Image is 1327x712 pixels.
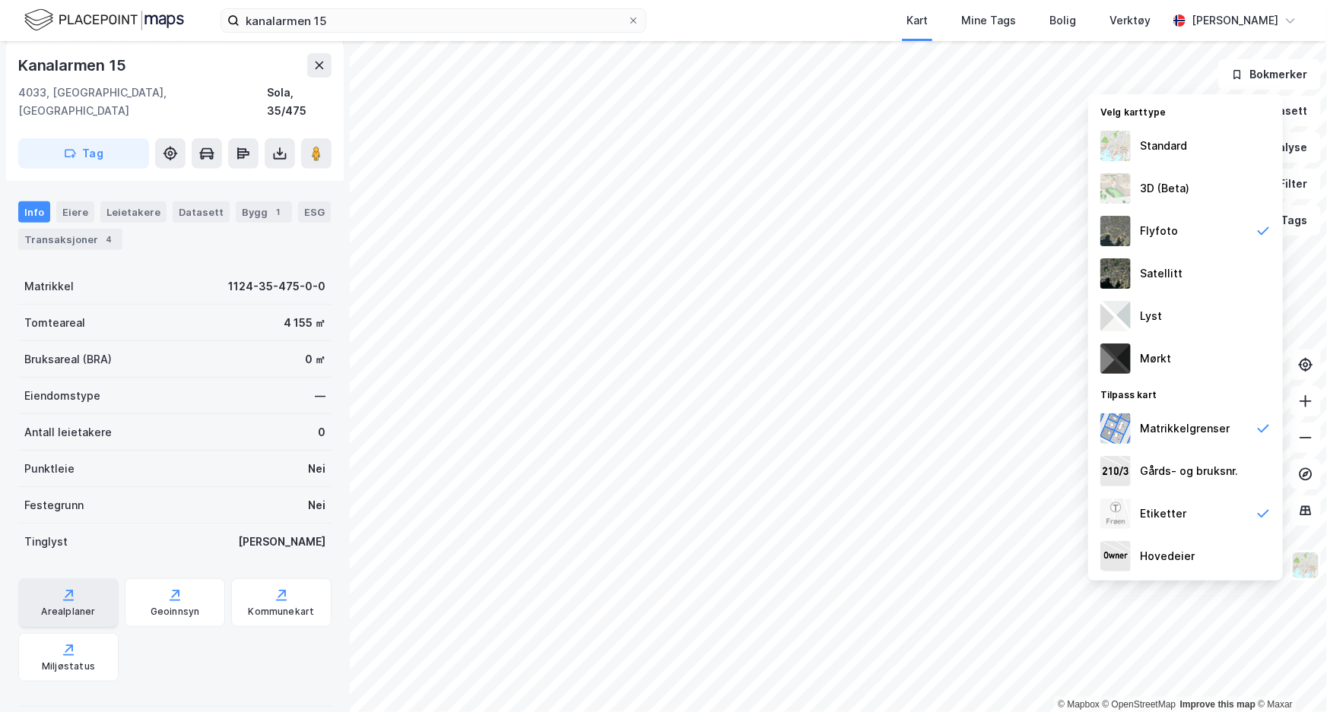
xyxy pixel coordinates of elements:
[1192,11,1278,30] div: [PERSON_NAME]
[1100,498,1131,529] img: Z
[1100,216,1131,246] img: Z
[173,201,230,223] div: Datasett
[240,9,627,32] input: Søk på adresse, matrikkel, gårdeiere, leietakere eller personer
[24,423,112,441] div: Antall leietakere
[1100,258,1131,289] img: 9k=
[24,533,68,551] div: Tinglyst
[248,606,314,618] div: Kommunekart
[56,201,94,223] div: Eiere
[315,387,325,405] div: —
[1291,551,1320,580] img: Z
[100,201,167,223] div: Leietakere
[308,496,325,514] div: Nei
[1058,699,1100,710] a: Mapbox
[18,229,122,250] div: Transaksjoner
[298,201,331,223] div: ESG
[236,201,292,223] div: Bygg
[18,84,267,120] div: 4033, [GEOGRAPHIC_DATA], [GEOGRAPHIC_DATA]
[1140,350,1171,368] div: Mørkt
[1100,301,1131,331] img: luj3wr1y2y3+OchiMxRmMxRlscgabnMEmZ7DJGWxyBpucwSZnsMkZbHIGm5zBJmewyRlscgabnMEmZ7DJGWxyBpucwSZnsMkZ...
[1100,343,1131,374] img: nCdM7BzjoCAAAAAElFTkSuQmCC
[238,533,325,551] div: [PERSON_NAME]
[1110,11,1151,30] div: Verktøy
[1140,547,1195,565] div: Hovedeier
[151,606,200,618] div: Geoinnsyn
[1103,699,1176,710] a: OpenStreetMap
[318,423,325,441] div: 0
[1088,380,1283,407] div: Tilpass kart
[271,204,286,220] div: 1
[267,84,332,120] div: Sola, 35/475
[1140,222,1178,240] div: Flyfoto
[18,53,129,78] div: Kanalarmen 15
[24,7,184,33] img: logo.f888ab2527a4732fd821a326f86c7f29.svg
[1100,413,1131,444] img: cadastreBorders.cfe08de4b5ddd52a10de.jpeg
[1140,419,1230,438] div: Matrikkelgrenser
[1251,639,1327,712] iframe: Chat Widget
[1250,205,1321,236] button: Tags
[1088,97,1283,125] div: Velg karttype
[42,660,95,672] div: Miljøstatus
[305,350,325,369] div: 0 ㎡
[1100,173,1131,204] img: Z
[1049,11,1076,30] div: Bolig
[24,496,84,514] div: Festegrunn
[284,314,325,332] div: 4 155 ㎡
[18,138,149,169] button: Tag
[1100,456,1131,486] img: cadastreKeys.547ab17ec502f5a4ef2b.jpeg
[1140,179,1189,198] div: 3D (Beta)
[24,460,75,478] div: Punktleie
[1140,307,1162,325] div: Lyst
[1140,505,1186,523] div: Etiketter
[24,350,112,369] div: Bruksareal (BRA)
[24,314,85,332] div: Tomteareal
[1248,169,1321,199] button: Filter
[24,387,100,405] div: Eiendomstype
[18,201,50,223] div: Info
[1100,131,1131,161] img: Z
[906,11,928,30] div: Kart
[41,606,95,618] div: Arealplaner
[101,232,116,247] div: 4
[1140,462,1238,480] div: Gårds- og bruksnr.
[308,460,325,478] div: Nei
[1180,699,1256,710] a: Improve this map
[228,277,325,296] div: 1124-35-475-0-0
[1218,59,1321,90] button: Bokmerker
[1140,264,1183,283] div: Satellitt
[1100,541,1131,571] img: majorOwner.b5e170eddb5c04bfeeff.jpeg
[1140,137,1187,155] div: Standard
[1251,639,1327,712] div: Kontrollprogram for chat
[24,277,74,296] div: Matrikkel
[961,11,1016,30] div: Mine Tags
